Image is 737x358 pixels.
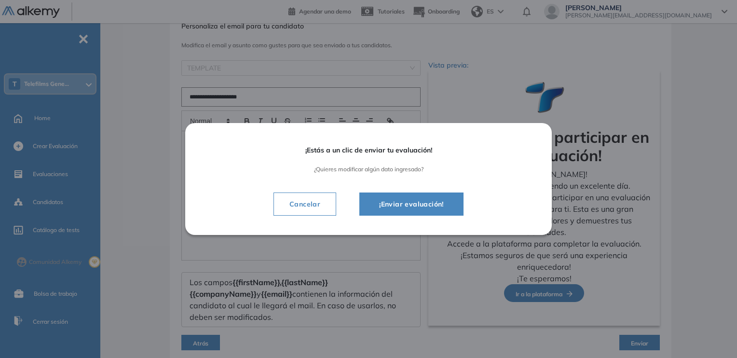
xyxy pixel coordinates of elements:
button: Cancelar [273,193,336,216]
iframe: Chat Widget [689,312,737,358]
button: ¡Enviar evaluación! [359,193,464,216]
span: ¿Quieres modificar algún dato ingresado? [212,166,525,173]
span: ¡Estás a un clic de enviar tu evaluación! [212,146,525,154]
span: ¡Enviar evaluación! [371,198,451,210]
span: Cancelar [282,198,328,210]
